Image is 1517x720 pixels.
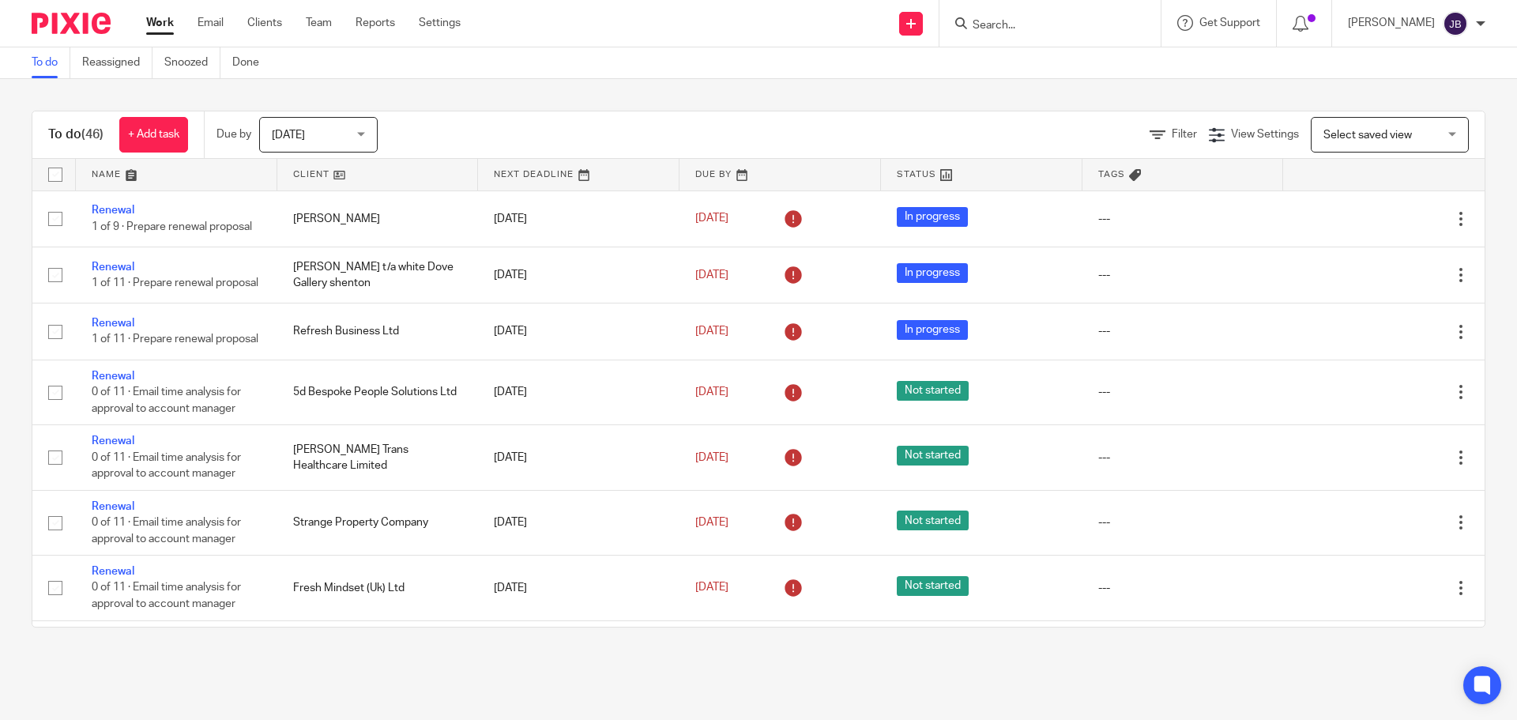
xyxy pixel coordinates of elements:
[897,511,969,530] span: Not started
[356,15,395,31] a: Reports
[92,334,258,345] span: 1 of 11 · Prepare renewal proposal
[1098,211,1268,227] div: ---
[695,270,728,281] span: [DATE]
[1098,170,1125,179] span: Tags
[92,582,241,610] span: 0 of 11 · Email time analysis for approval to account manager
[92,435,134,447] a: Renewal
[695,326,728,337] span: [DATE]
[695,452,728,463] span: [DATE]
[897,263,968,283] span: In progress
[277,556,479,620] td: Fresh Mindset (Uk) Ltd
[695,517,728,528] span: [DATE]
[92,566,134,577] a: Renewal
[232,47,271,78] a: Done
[92,501,134,512] a: Renewal
[92,452,241,480] span: 0 of 11 · Email time analysis for approval to account manager
[119,117,188,153] a: + Add task
[897,446,969,466] span: Not started
[1231,129,1299,140] span: View Settings
[32,47,70,78] a: To do
[92,277,258,288] span: 1 of 11 · Prepare renewal proposal
[48,126,104,143] h1: To do
[92,318,134,329] a: Renewal
[695,386,728,398] span: [DATE]
[277,190,479,247] td: [PERSON_NAME]
[695,582,728,594] span: [DATE]
[32,13,111,34] img: Pixie
[1098,323,1268,339] div: ---
[897,320,968,340] span: In progress
[1443,11,1468,36] img: svg%3E
[478,490,679,555] td: [DATE]
[897,576,969,596] span: Not started
[92,205,134,216] a: Renewal
[1172,129,1197,140] span: Filter
[478,620,679,685] td: [DATE]
[164,47,220,78] a: Snoozed
[478,190,679,247] td: [DATE]
[277,247,479,303] td: [PERSON_NAME] t/a white Dove Gallery shenton
[198,15,224,31] a: Email
[1323,130,1412,141] span: Select saved view
[1098,515,1268,530] div: ---
[478,556,679,620] td: [DATE]
[1348,15,1435,31] p: [PERSON_NAME]
[1098,384,1268,400] div: ---
[1098,450,1268,466] div: ---
[92,262,134,273] a: Renewal
[277,360,479,424] td: 5d Bespoke People Solutions Ltd
[81,128,104,141] span: (46)
[247,15,282,31] a: Clients
[92,386,241,414] span: 0 of 11 · Email time analysis for approval to account manager
[478,425,679,490] td: [DATE]
[216,126,251,142] p: Due by
[1199,17,1260,28] span: Get Support
[478,360,679,424] td: [DATE]
[695,213,728,224] span: [DATE]
[92,371,134,382] a: Renewal
[92,221,252,232] span: 1 of 9 · Prepare renewal proposal
[92,517,241,545] span: 0 of 11 · Email time analysis for approval to account manager
[277,620,479,685] td: The F Word Ltd
[1098,580,1268,596] div: ---
[146,15,174,31] a: Work
[897,381,969,401] span: Not started
[478,303,679,360] td: [DATE]
[1098,267,1268,283] div: ---
[897,207,968,227] span: In progress
[277,425,479,490] td: [PERSON_NAME] Trans Healthcare Limited
[277,303,479,360] td: Refresh Business Ltd
[272,130,305,141] span: [DATE]
[971,19,1113,33] input: Search
[306,15,332,31] a: Team
[277,490,479,555] td: Strange Property Company
[419,15,461,31] a: Settings
[82,47,152,78] a: Reassigned
[478,247,679,303] td: [DATE]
